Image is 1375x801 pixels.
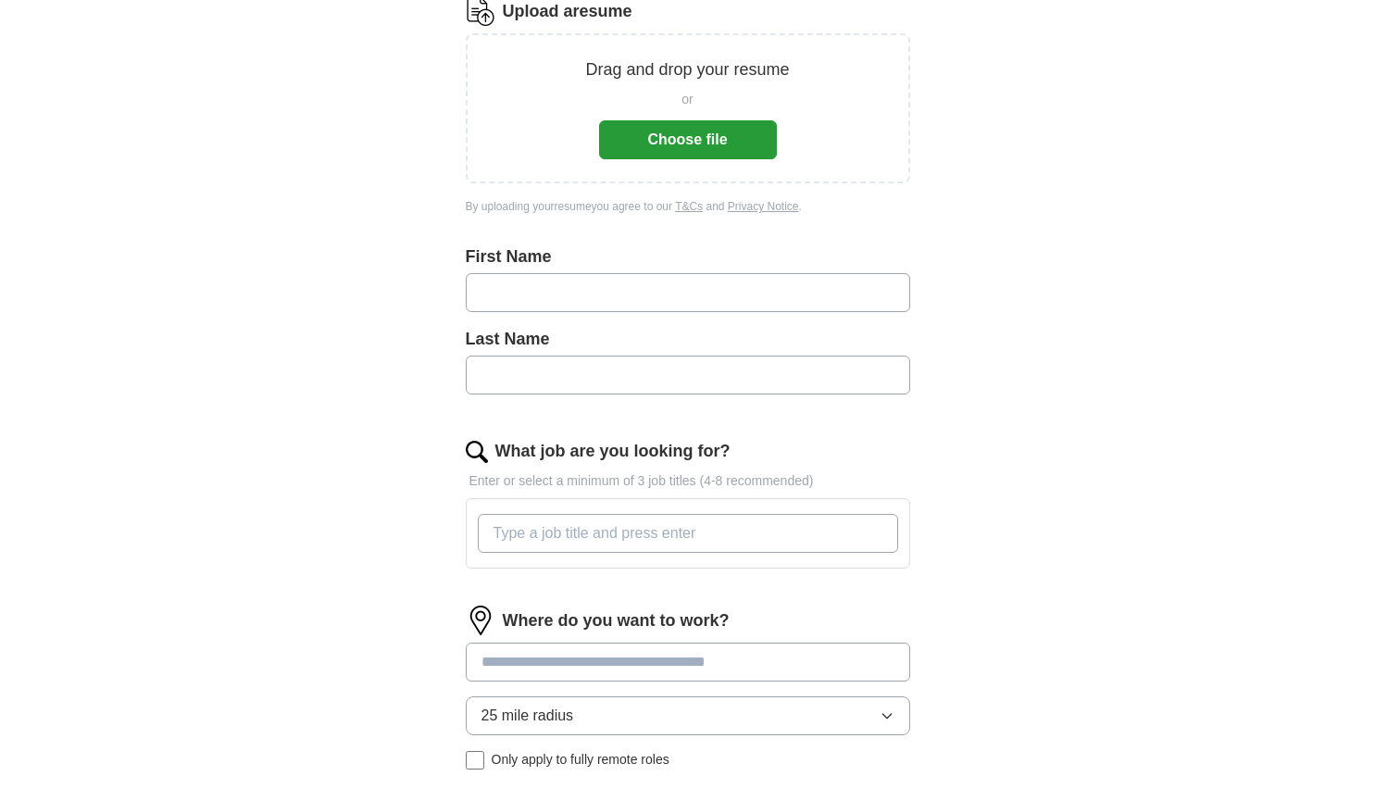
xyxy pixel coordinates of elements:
a: Privacy Notice [728,200,799,213]
p: Enter or select a minimum of 3 job titles (4-8 recommended) [466,471,910,491]
p: Drag and drop your resume [585,57,789,82]
div: By uploading your resume you agree to our and . [466,198,910,215]
img: search.png [466,441,488,463]
label: Last Name [466,327,910,352]
input: Only apply to fully remote roles [466,751,484,770]
img: location.png [466,606,495,635]
span: or [681,90,693,109]
button: 25 mile radius [466,696,910,735]
a: T&Cs [675,200,703,213]
span: 25 mile radius [481,705,574,727]
label: What job are you looking for? [495,439,731,464]
label: Where do you want to work? [503,608,730,633]
span: Only apply to fully remote roles [492,750,669,770]
button: Choose file [599,120,777,159]
input: Type a job title and press enter [478,514,898,553]
label: First Name [466,244,910,269]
